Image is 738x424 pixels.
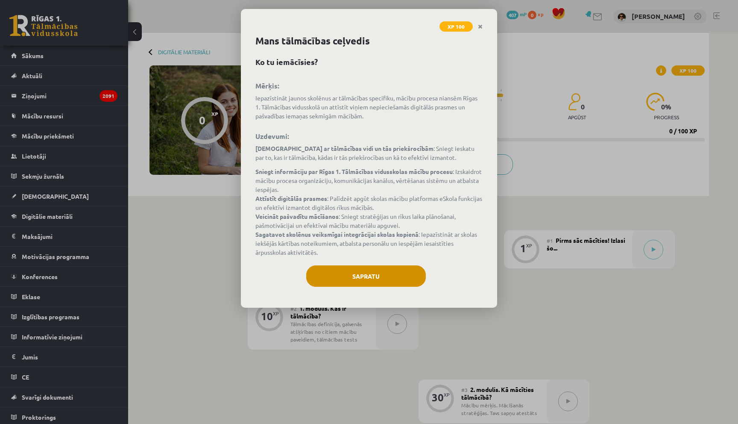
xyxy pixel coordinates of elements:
[255,94,483,121] p: Iepazīstināt jaunos skolēnus ar tālmācības specifiku, mācību procesa niansēm Rīgas 1. Tālmācības ...
[255,56,483,68] h2: Ko tu iemācīsies?
[255,230,419,238] strong: Sagatavot skolēnus veiksmīgai integrācijai skolas kopienā
[255,167,483,194] li: : Izskaidrot mācību procesa organizāciju, komunikācijas kanālus, vērtēšanas sistēmu un atbalsta i...
[306,265,426,287] button: Sapratu
[255,81,279,90] strong: Mērķis:
[439,21,473,32] span: XP 100
[255,144,433,152] strong: [DEMOGRAPHIC_DATA] ar tālmācības vidi un tās priekšrocībām
[255,194,327,202] strong: Attīstīt digitālās prasmes
[255,194,483,212] li: : Palīdzēt apgūt skolas mācību platformas eSkola funkcijas un efektīvi izmantot digitālos rīkus m...
[255,168,453,175] strong: Sniegt informāciju par Rīgas 1. Tālmācības vidusskolas mācību procesu
[255,230,483,257] li: : Iepazīstināt ar skolas iekšējās kārtības noteikumiem, atbalsta personālu un iespējām iesaistīti...
[255,34,483,48] h1: Mans tālmācības ceļvedis
[255,212,483,230] li: : Sniegt stratēģijas un rīkus laika plānošanai, pašmotivācijai un efektīvai mācību materiālu apgu...
[255,132,289,141] strong: Uzdevumi:
[255,212,339,220] strong: Veicināt pašvadītu mācīšanos
[255,144,483,162] p: : Sniegt ieskatu par to, kas ir tālmācība, kādas ir tās priekšrocības un kā to efektīvi izmantot.
[473,18,488,35] a: Close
